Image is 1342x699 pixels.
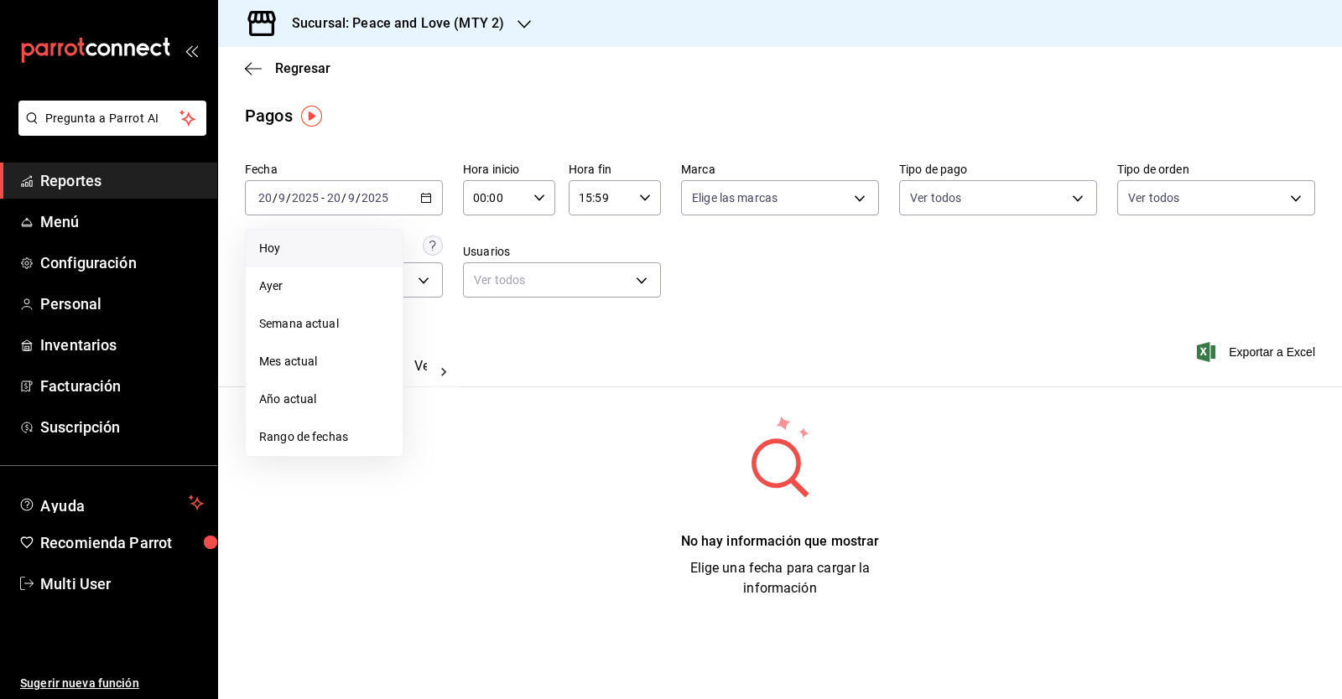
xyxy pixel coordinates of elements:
input: -- [347,191,356,205]
input: -- [257,191,273,205]
span: Ayer [259,277,389,295]
div: Pagos [245,103,293,128]
span: Recomienda Parrot [40,531,204,554]
span: Reportes [40,169,204,192]
label: Fecha [245,163,443,175]
label: Tipo de orden [1117,163,1315,175]
span: Rango de fechas [259,428,389,446]
div: Ver todos [463,262,661,298]
img: Tooltip marker [301,106,322,127]
label: Hora fin [569,163,661,175]
button: open_drawer_menu [185,44,198,57]
span: Ver todos [910,189,961,206]
span: Semana actual [259,315,389,333]
button: Regresar [245,60,330,76]
span: Elige las marcas [692,189,778,206]
button: Pregunta a Parrot AI [18,101,206,136]
span: Sugerir nueva función [20,675,204,692]
span: Ver todos [1128,189,1179,206]
span: Multi User [40,572,204,595]
span: Facturación [40,375,204,397]
span: Ayuda [40,493,182,513]
button: Exportar a Excel [1200,342,1315,362]
span: / [341,191,346,205]
a: Pregunta a Parrot AI [12,122,206,139]
span: Inventarios [40,334,204,356]
label: Usuarios [463,246,661,257]
span: / [273,191,278,205]
label: Hora inicio [463,163,555,175]
div: No hay información que mostrar [654,531,906,551]
span: Hoy [259,240,389,257]
span: / [356,191,361,205]
input: -- [326,191,341,205]
label: Marca [681,163,879,175]
span: - [321,191,325,205]
input: ---- [361,191,389,205]
input: -- [278,191,286,205]
span: Configuración [40,251,204,274]
span: Pregunta a Parrot AI [45,110,180,127]
span: Elige una fecha para cargar la información [690,560,871,596]
span: Suscripción [40,416,204,438]
span: Personal [40,293,204,315]
span: Mes actual [259,353,389,370]
span: / [286,191,291,205]
h3: Sucursal: Peace and Love (MTY 2) [278,13,504,34]
button: Ver pagos [414,358,477,386]
span: Regresar [275,60,330,76]
span: Año actual [259,391,389,408]
label: Tipo de pago [899,163,1097,175]
input: ---- [291,191,320,205]
span: Menú [40,210,204,233]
